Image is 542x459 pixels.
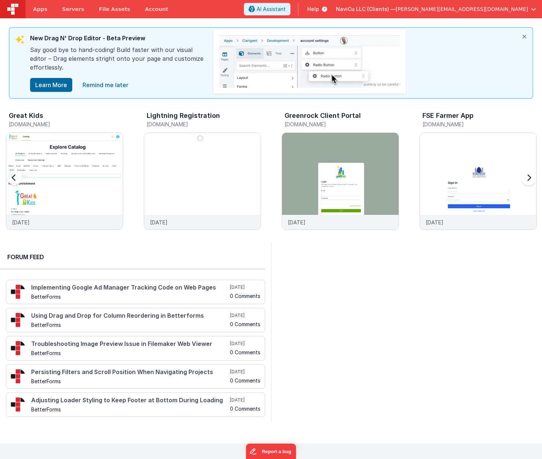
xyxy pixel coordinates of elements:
[257,5,286,13] span: AI Assistant
[244,3,290,15] button: AI Assistant
[30,34,206,45] div: New Drag N' Drop Editor - Beta Preview
[336,5,536,13] button: NaviCu LLC (Clients) — [PERSON_NAME][EMAIL_ADDRESS][DOMAIN_NAME]
[230,397,260,403] h5: [DATE]
[31,397,228,404] h4: Adjusting Loader Styling to Keep Footer at Bottom During Loading
[6,308,265,332] a: Using Drag and Drop for Column Reordering in Betterforms BetterForms [DATE] 0 Comments
[422,112,473,119] h3: FSE Farmer App
[99,5,131,13] span: File Assets
[147,122,261,127] h5: [DOMAIN_NAME]
[11,397,25,412] img: 295_2.png
[33,5,47,13] span: Apps
[11,313,25,327] img: 295_2.png
[30,45,206,78] div: Say good bye to hand-coding! Build faster with our visual editor – Drag elements stright onto you...
[230,378,260,383] h5: 0 Comments
[147,112,220,119] h3: Lightning Registration
[288,219,305,226] p: [DATE]
[285,122,399,127] h5: [DOMAIN_NAME]
[31,350,228,356] h5: BetterForms
[31,322,228,328] h5: BetterForms
[31,407,228,412] h5: BetterForms
[31,313,228,319] h4: Using Drag and Drop for Column Reordering in Betterforms
[31,341,228,347] h4: Troubleshooting Image Preview Issue in Filemaker Web Viewer
[422,122,537,127] h5: [DOMAIN_NAME]
[230,284,260,290] h5: [DATE]
[336,5,396,13] span: NaviCu LLC (Clients) —
[230,369,260,375] h5: [DATE]
[31,378,228,384] h5: BetterForms
[230,350,260,355] h5: 0 Comments
[307,5,319,13] span: Help
[246,444,296,459] iframe: Marker.io feedback button
[78,78,133,92] a: close
[30,78,72,92] button: Learn More
[11,341,25,355] img: 295_2.png
[62,5,84,13] span: Servers
[31,284,228,291] h4: Implementing Google Ad Manager Tracking Code on Web Pages
[9,112,43,119] h3: Great Kids
[6,364,265,389] a: Persisting Filters and Scroll Position When Navigating Projects BetterForms [DATE] 0 Comments
[230,313,260,318] h5: [DATE]
[11,284,25,299] img: 295_2.png
[11,369,25,384] img: 295_2.png
[6,280,265,304] a: Implementing Google Ad Manager Tracking Code on Web Pages BetterForms [DATE] 0 Comments
[7,253,258,261] h2: Forum Feed
[285,112,361,119] h3: Greenrock Client Portal
[150,219,168,226] p: [DATE]
[516,28,532,45] i: close
[9,122,123,127] h5: [DOMAIN_NAME]
[230,293,260,299] h5: 0 Comments
[426,219,443,226] p: [DATE]
[230,321,260,327] h5: 0 Comments
[6,336,265,361] a: Troubleshooting Image Preview Issue in Filemaker Web Viewer BetterForms [DATE] 0 Comments
[230,341,260,347] h5: [DATE]
[31,369,228,376] h4: Persisting Filters and Scroll Position When Navigating Projects
[396,5,528,13] span: [PERSON_NAME][EMAIL_ADDRESS][DOMAIN_NAME]
[230,406,260,411] h5: 0 Comments
[31,294,228,299] h5: BetterForms
[6,392,265,417] a: Adjusting Loader Styling to Keep Footer at Bottom During Loading BetterForms [DATE] 0 Comments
